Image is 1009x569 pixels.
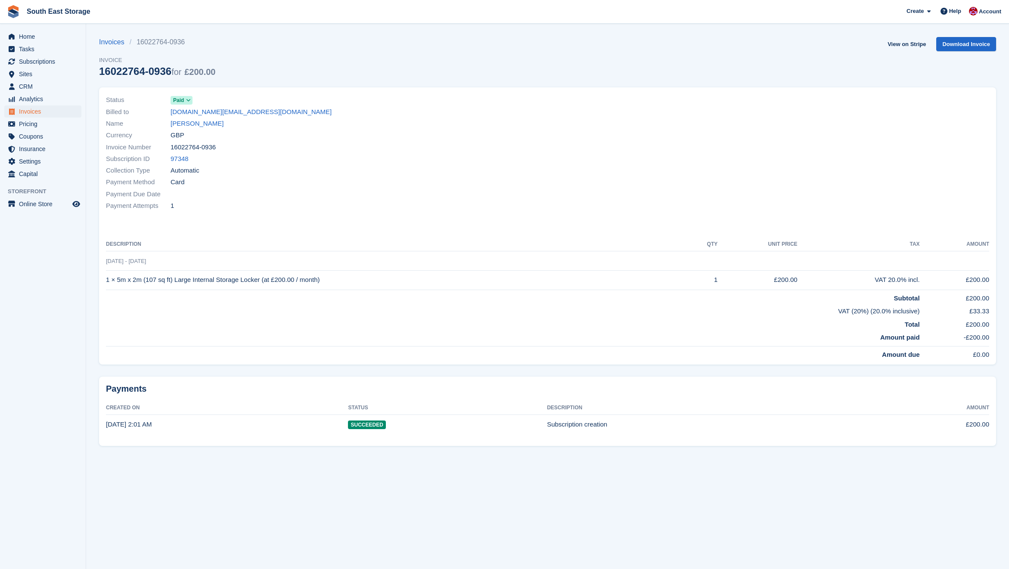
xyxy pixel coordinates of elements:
a: Download Invoice [936,37,996,51]
a: menu [4,118,81,130]
div: VAT 20.0% incl. [798,275,920,285]
th: Created On [106,401,348,415]
span: Online Store [19,198,71,210]
span: Insurance [19,143,71,155]
span: Invoice Number [106,142,171,152]
td: 1 [689,270,717,290]
a: South East Storage [23,4,94,19]
td: Subscription creation [547,415,866,434]
span: Subscription ID [106,154,171,164]
a: [PERSON_NAME] [171,119,224,129]
a: menu [4,198,81,210]
a: menu [4,68,81,80]
span: Payment Attempts [106,201,171,211]
a: menu [4,130,81,142]
span: £200.00 [184,67,215,77]
span: Create [907,7,924,15]
span: Payment Method [106,177,171,187]
img: stora-icon-8386f47178a22dfd0bd8f6a31ec36ba5ce8667c1dd55bd0f319d3a0aa187defe.svg [7,5,20,18]
a: Preview store [71,199,81,209]
th: Tax [798,238,920,251]
a: [DOMAIN_NAME][EMAIL_ADDRESS][DOMAIN_NAME] [171,107,332,117]
h2: Payments [106,383,989,394]
span: Name [106,119,171,129]
a: Paid [171,95,192,105]
th: Amount [920,238,989,251]
a: menu [4,143,81,155]
nav: breadcrumbs [99,37,215,47]
span: Status [106,95,171,105]
span: Payment Due Date [106,189,171,199]
a: 97348 [171,154,189,164]
td: -£200.00 [920,329,989,346]
a: menu [4,155,81,167]
td: £200.00 [717,270,797,290]
span: Sites [19,68,71,80]
span: for [171,67,181,77]
span: Capital [19,168,71,180]
span: 1 [171,201,174,211]
span: Billed to [106,107,171,117]
th: Description [106,238,689,251]
a: Invoices [99,37,130,47]
strong: Amount due [882,351,920,358]
a: menu [4,105,81,118]
span: Currency [106,130,171,140]
span: Subscriptions [19,56,71,68]
strong: Total [905,321,920,328]
a: menu [4,80,81,93]
span: Automatic [171,166,199,176]
td: 1 × 5m x 2m (107 sq ft) Large Internal Storage Locker (at £200.00 / month) [106,270,689,290]
td: £0.00 [920,346,989,359]
span: 16022764-0936 [171,142,216,152]
a: menu [4,56,81,68]
span: CRM [19,80,71,93]
img: Roger Norris [969,7,978,15]
th: Amount [866,401,989,415]
span: Home [19,31,71,43]
td: £33.33 [920,303,989,316]
th: QTY [689,238,717,251]
span: Coupons [19,130,71,142]
strong: Subtotal [894,294,920,302]
a: menu [4,43,81,55]
th: Status [348,401,547,415]
td: £200.00 [920,316,989,330]
span: Invoices [19,105,71,118]
span: Collection Type [106,166,171,176]
span: Help [949,7,961,15]
td: £200.00 [920,290,989,303]
td: £200.00 [866,415,989,434]
div: 16022764-0936 [99,65,215,77]
a: menu [4,168,81,180]
span: [DATE] - [DATE] [106,258,146,264]
span: Pricing [19,118,71,130]
strong: Amount paid [880,334,920,341]
span: Tasks [19,43,71,55]
span: Succeeded [348,421,385,429]
span: Storefront [8,187,86,196]
span: Invoice [99,56,215,65]
a: menu [4,31,81,43]
th: Unit Price [717,238,797,251]
span: Account [979,7,1001,16]
time: 2025-07-25 01:01:01 UTC [106,421,152,428]
td: £200.00 [920,270,989,290]
a: menu [4,93,81,105]
a: View on Stripe [884,37,929,51]
span: Card [171,177,185,187]
span: Analytics [19,93,71,105]
span: Settings [19,155,71,167]
span: GBP [171,130,184,140]
th: Description [547,401,866,415]
td: VAT (20%) (20.0% inclusive) [106,303,920,316]
span: Paid [173,96,184,104]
